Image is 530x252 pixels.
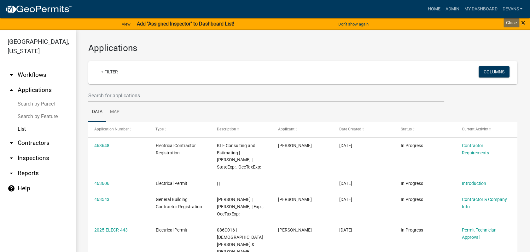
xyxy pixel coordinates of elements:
[155,127,164,131] span: Type
[119,19,133,29] a: View
[155,143,195,155] span: Electrical Contractor Registration
[137,21,234,27] strong: Add "Assigned Inspector" to Dashboard List!
[96,66,123,77] a: + Filter
[278,197,312,202] span: CHIN HO YI
[401,143,423,148] span: In Progress
[462,227,497,240] a: Permit Technician Approval
[94,181,109,186] a: 463606
[217,197,264,216] span: CHIN HO YI | CHIN YI | Exp: , OccTaxExp:
[401,197,423,202] span: In Progress
[272,122,333,137] datatable-header-cell: Applicant
[217,143,261,169] span: KLF Consulting and Estimating | Richard Ford | StateExp: , OccTaxExp:
[8,154,15,162] i: arrow_drop_down
[94,227,128,232] a: 2025-ELECR-443
[401,127,412,131] span: Status
[339,197,352,202] span: 08/13/2025
[462,3,500,15] a: My Dashboard
[88,43,517,54] h3: Applications
[456,122,517,137] datatable-header-cell: Current Activity
[8,169,15,177] i: arrow_drop_down
[94,197,109,202] a: 463543
[155,227,187,232] span: Electrical Permit
[278,143,312,148] span: Kristina
[521,18,525,27] span: ×
[94,127,129,131] span: Application Number
[394,122,456,137] datatable-header-cell: Status
[462,143,489,155] a: Contractor Requirements
[211,122,272,137] datatable-header-cell: Description
[217,181,220,186] span: | |
[462,127,488,131] span: Current Activity
[339,143,352,148] span: 08/14/2025
[8,139,15,147] i: arrow_drop_down
[339,227,352,232] span: 08/13/2025
[106,102,123,122] a: Map
[333,122,394,137] datatable-header-cell: Date Created
[500,3,525,15] a: devans
[155,197,202,209] span: General Building Contractor Registration
[425,3,443,15] a: Home
[462,181,486,186] a: Introduction
[278,127,294,131] span: Applicant
[217,127,236,131] span: Description
[462,197,507,209] a: Contractor & Company Info
[504,18,519,27] div: Close
[401,181,423,186] span: In Progress
[94,143,109,148] a: 463648
[339,127,361,131] span: Date Created
[278,227,312,232] span: Charles Baxley
[155,181,187,186] span: Electrical Permit
[8,71,15,79] i: arrow_drop_down
[88,89,444,102] input: Search for applications
[8,185,15,192] i: help
[521,19,525,26] button: Close
[149,122,211,137] datatable-header-cell: Type
[479,66,510,77] button: Columns
[8,86,15,94] i: arrow_drop_up
[443,3,462,15] a: Admin
[336,19,371,29] button: Don't show again
[401,227,423,232] span: In Progress
[339,181,352,186] span: 08/13/2025
[88,102,106,122] a: Data
[88,122,149,137] datatable-header-cell: Application Number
